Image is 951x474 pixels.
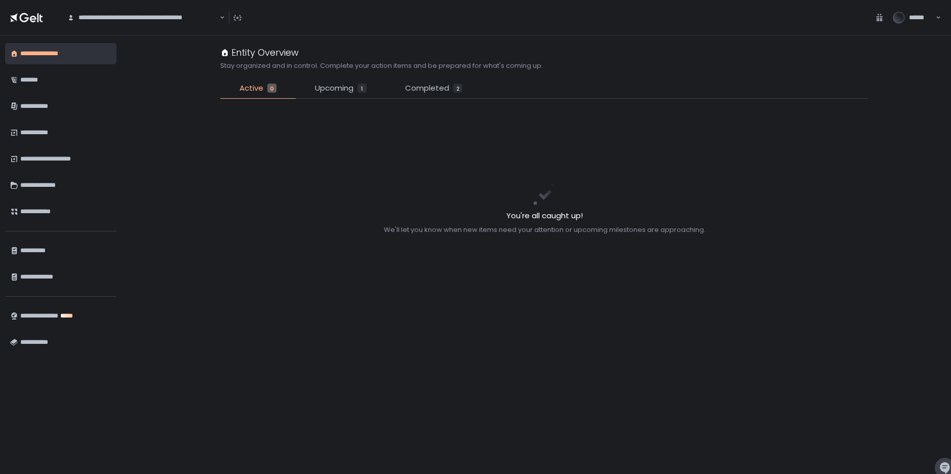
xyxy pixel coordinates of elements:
span: Active [240,83,263,94]
div: 1 [358,84,367,93]
input: Search for option [218,13,219,23]
span: Completed [405,83,449,94]
div: Search for option [61,7,225,29]
div: 0 [267,84,276,93]
h2: Stay organized and in control. Complete your action items and be prepared for what's coming up. [220,61,543,70]
div: We'll let you know when new items need your attention or upcoming milestones are approaching. [384,225,705,234]
h2: You're all caught up! [384,210,705,222]
div: Entity Overview [220,46,299,59]
div: 2 [453,84,462,93]
span: Upcoming [315,83,353,94]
